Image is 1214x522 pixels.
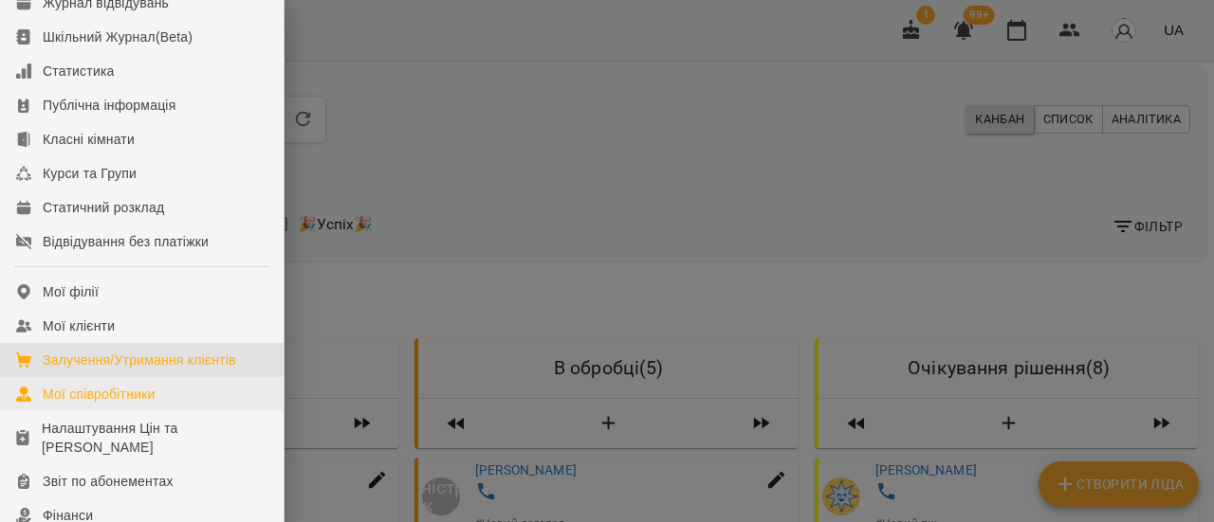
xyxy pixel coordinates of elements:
[43,62,115,81] div: Статистика
[43,316,115,335] div: Мої клієнти
[43,472,174,491] div: Звіт по абонементах
[43,385,156,404] div: Мої співробітники
[43,351,236,369] div: Залучення/Утримання клієнтів
[43,282,99,301] div: Мої філії
[42,419,268,457] div: Налаштування Цін та [PERSON_NAME]
[43,96,175,115] div: Публічна інформація
[43,198,164,217] div: Статичний розклад
[43,27,193,46] div: Шкільний Журнал(Beta)
[43,130,135,149] div: Класні кімнати
[43,232,209,251] div: Відвідування без платіжки
[43,164,137,183] div: Курси та Групи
